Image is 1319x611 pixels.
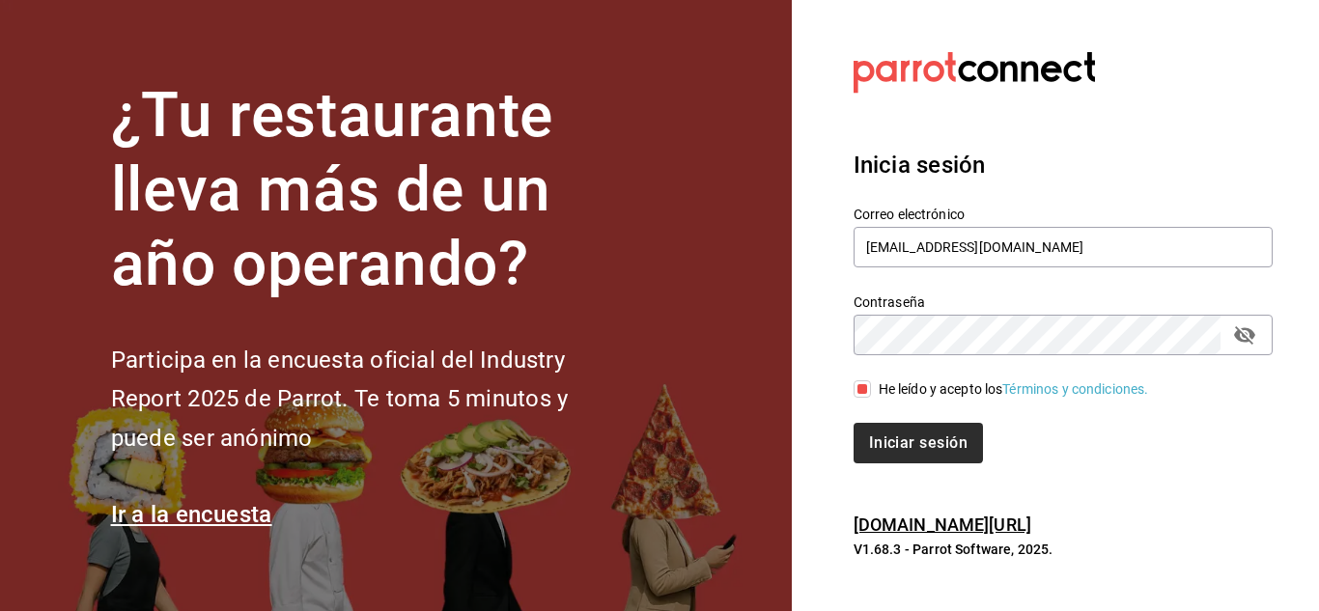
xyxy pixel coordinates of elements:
p: V1.68.3 - Parrot Software, 2025. [854,540,1273,559]
input: Ingresa tu correo electrónico [854,227,1273,267]
a: [DOMAIN_NAME][URL] [854,514,1031,535]
label: Contraseña [854,295,1273,309]
h1: ¿Tu restaurante lleva más de un año operando? [111,79,632,301]
a: Términos y condiciones. [1002,381,1148,397]
label: Correo electrónico [854,208,1273,221]
a: Ir a la encuesta [111,501,272,528]
button: passwordField [1228,319,1261,351]
div: He leído y acepto los [879,379,1149,400]
button: Iniciar sesión [854,423,983,463]
h2: Participa en la encuesta oficial del Industry Report 2025 de Parrot. Te toma 5 minutos y puede se... [111,341,632,458]
h3: Inicia sesión [854,148,1273,182]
